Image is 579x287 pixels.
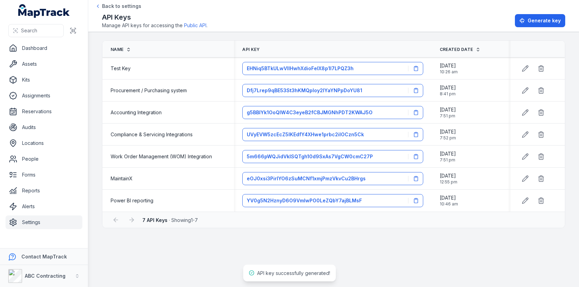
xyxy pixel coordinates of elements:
[440,172,457,185] time: 27/03/2025, 12:55:13 pm
[6,73,82,87] a: Kits
[440,106,456,113] span: [DATE]
[440,62,458,75] time: 03/02/2025, 10:26:38 am
[102,22,207,29] span: Manage API keys for accessing the .
[111,197,153,204] span: Power BI reporting
[440,179,457,185] span: 12:55 pm
[8,24,64,37] button: Search
[247,109,373,116] span: g5BBIYk1OoQlW4C3eyeB2fCBJMGNhPDT2KWAJ5O
[142,217,198,223] span: · Showing 1 - 7
[18,4,70,18] a: MapTrack
[242,172,423,185] button: eOJ0xsi3PirlYO6zSuMCNf1xmjPmzVkvCu2BHrgs
[440,194,458,207] time: 12/08/2025, 10:46:56 am
[242,128,423,141] button: UVyEVW5zcEcZ5lKEdfY4XHwe1prbc2iIOCzn5Ck
[111,153,212,160] span: Work Order Management (WOM) Integration
[515,14,565,27] button: Generate key
[247,175,366,182] span: eOJ0xsi3PirlYO6zSuMCNf1xmjPmzVkvCu2BHrgs
[6,184,82,198] a: Reports
[184,22,206,29] a: Public API
[111,109,162,116] span: Accounting Integration
[242,47,260,52] span: API Key
[440,172,457,179] span: [DATE]
[142,217,167,223] strong: 7 API Keys
[247,153,373,160] span: 5m666pWQJidVklSQTgh10d9SxAs7VgCW0cmC27P
[6,168,82,182] a: Forms
[247,87,362,94] span: Dfj7Lrep9qBE53St3hKMQpIoy2lYaYNPpDoYU81
[6,120,82,134] a: Audits
[25,273,65,279] strong: ABC Contracting
[242,194,423,207] button: YV0g5N2HznyD6O9VmlwPO0LeZQbY7ajBLMsF
[111,47,131,52] a: Name
[111,131,193,138] span: Compliance & Servicing Integrations
[6,57,82,71] a: Assets
[440,128,456,141] time: 20/02/2025, 7:52:10 pm
[111,175,133,182] span: MaintainX
[247,131,364,138] span: UVyEVW5zcEcZ5lKEdfY4XHwe1prbc2iIOCzn5Ck
[111,65,131,72] span: Test Key
[440,157,456,163] span: 7:51 pm
[440,69,458,75] span: 10:26 am
[440,47,481,52] a: Created Date
[440,194,458,201] span: [DATE]
[111,47,123,52] span: Name
[6,136,82,150] a: Locations
[242,150,423,163] button: 5m666pWQJidVklSQTgh10d9SxAs7VgCW0cmC27P
[440,128,456,135] span: [DATE]
[440,47,473,52] span: Created Date
[528,17,561,24] span: Generate key
[6,215,82,229] a: Settings
[440,84,456,91] span: [DATE]
[102,3,141,10] span: Back to settings
[95,3,141,10] a: Back to settings
[440,150,456,157] span: [DATE]
[440,106,456,119] time: 20/02/2025, 7:51:47 pm
[102,12,207,22] h2: API Keys
[21,254,67,259] strong: Contact MapTrack
[440,201,458,207] span: 10:46 am
[242,62,423,75] button: EHNiq5BTkULwVllHwhXdioFelX8p1l7LPQZ3h
[242,106,423,119] button: g5BBIYk1OoQlW4C3eyeB2fCBJMGNhPDT2KWAJ5O
[242,84,423,97] button: Dfj7Lrep9qBE53St3hKMQpIoy2lYaYNPpDoYU81
[247,197,362,204] span: YV0g5N2HznyD6O9VmlwPO0LeZQbY7ajBLMsF
[247,65,354,72] span: EHNiq5BTkULwVllHwhXdioFelX8p1l7LPQZ3h
[6,89,82,103] a: Assignments
[440,113,456,119] span: 7:51 pm
[440,91,456,97] span: 8:41 pm
[440,135,456,141] span: 7:52 pm
[6,200,82,213] a: Alerts
[21,27,37,34] span: Search
[6,41,82,55] a: Dashboard
[440,84,456,97] time: 12/02/2025, 8:41:19 pm
[6,152,82,166] a: People
[257,270,330,276] span: API key successfully generated!
[440,62,458,69] span: [DATE]
[6,105,82,118] a: Reservations
[111,87,187,94] span: Procurement / Purchasing system
[440,150,456,163] time: 20/02/2025, 7:51:58 pm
